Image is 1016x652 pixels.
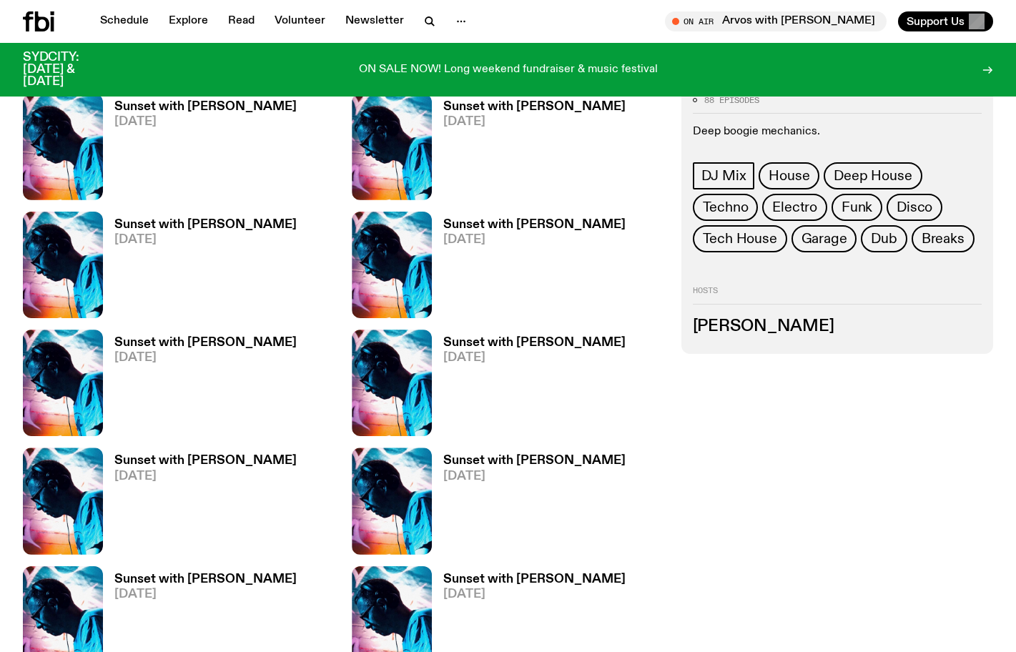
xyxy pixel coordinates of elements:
[103,219,297,318] a: Sunset with [PERSON_NAME][DATE]
[703,231,777,247] span: Tech House
[23,330,103,436] img: Simon Caldwell stands side on, looking downwards. He has headphones on. Behind him is a brightly ...
[704,96,759,104] span: 88 episodes
[352,330,432,436] img: Simon Caldwell stands side on, looking downwards. He has headphones on. Behind him is a brightly ...
[359,64,658,76] p: ON SALE NOW! Long weekend fundraiser & music festival
[92,11,157,31] a: Schedule
[337,11,413,31] a: Newsletter
[432,101,626,200] a: Sunset with [PERSON_NAME][DATE]
[897,199,932,215] span: Disco
[802,231,847,247] span: Garage
[665,11,887,31] button: On AirArvos with [PERSON_NAME]
[352,448,432,554] img: Simon Caldwell stands side on, looking downwards. He has headphones on. Behind him is a brightly ...
[443,573,626,586] h3: Sunset with [PERSON_NAME]
[443,470,626,483] span: [DATE]
[160,11,217,31] a: Explore
[759,162,819,189] a: House
[114,101,297,113] h3: Sunset with [PERSON_NAME]
[834,168,912,184] span: Deep House
[114,573,297,586] h3: Sunset with [PERSON_NAME]
[220,11,263,31] a: Read
[443,588,626,601] span: [DATE]
[23,212,103,318] img: Simon Caldwell stands side on, looking downwards. He has headphones on. Behind him is a brightly ...
[103,101,297,200] a: Sunset with [PERSON_NAME][DATE]
[23,94,103,200] img: Simon Caldwell stands side on, looking downwards. He has headphones on. Behind him is a brightly ...
[23,51,114,88] h3: SYDCITY: [DATE] & [DATE]
[769,168,809,184] span: House
[23,448,103,554] img: Simon Caldwell stands side on, looking downwards. He has headphones on. Behind him is a brightly ...
[832,194,882,221] a: Funk
[443,219,626,231] h3: Sunset with [PERSON_NAME]
[443,352,626,364] span: [DATE]
[824,162,922,189] a: Deep House
[693,318,982,334] h3: [PERSON_NAME]
[114,470,297,483] span: [DATE]
[114,337,297,349] h3: Sunset with [PERSON_NAME]
[114,352,297,364] span: [DATE]
[693,162,755,189] a: DJ Mix
[907,15,965,28] span: Support Us
[791,225,857,252] a: Garage
[693,125,982,139] p: Deep boogie mechanics.
[443,116,626,128] span: [DATE]
[114,234,297,246] span: [DATE]
[103,455,297,554] a: Sunset with [PERSON_NAME][DATE]
[114,116,297,128] span: [DATE]
[693,287,982,304] h2: Hosts
[443,101,626,113] h3: Sunset with [PERSON_NAME]
[432,219,626,318] a: Sunset with [PERSON_NAME][DATE]
[443,337,626,349] h3: Sunset with [PERSON_NAME]
[887,194,942,221] a: Disco
[703,199,749,215] span: Techno
[772,199,817,215] span: Electro
[443,455,626,467] h3: Sunset with [PERSON_NAME]
[762,194,827,221] a: Electro
[693,194,759,221] a: Techno
[922,231,965,247] span: Breaks
[842,199,872,215] span: Funk
[432,455,626,554] a: Sunset with [PERSON_NAME][DATE]
[114,455,297,467] h3: Sunset with [PERSON_NAME]
[266,11,334,31] a: Volunteer
[443,234,626,246] span: [DATE]
[871,231,897,247] span: Dub
[701,168,746,184] span: DJ Mix
[693,225,787,252] a: Tech House
[352,94,432,200] img: Simon Caldwell stands side on, looking downwards. He has headphones on. Behind him is a brightly ...
[898,11,993,31] button: Support Us
[114,588,297,601] span: [DATE]
[912,225,975,252] a: Breaks
[352,212,432,318] img: Simon Caldwell stands side on, looking downwards. He has headphones on. Behind him is a brightly ...
[432,337,626,436] a: Sunset with [PERSON_NAME][DATE]
[103,337,297,436] a: Sunset with [PERSON_NAME][DATE]
[861,225,907,252] a: Dub
[114,219,297,231] h3: Sunset with [PERSON_NAME]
